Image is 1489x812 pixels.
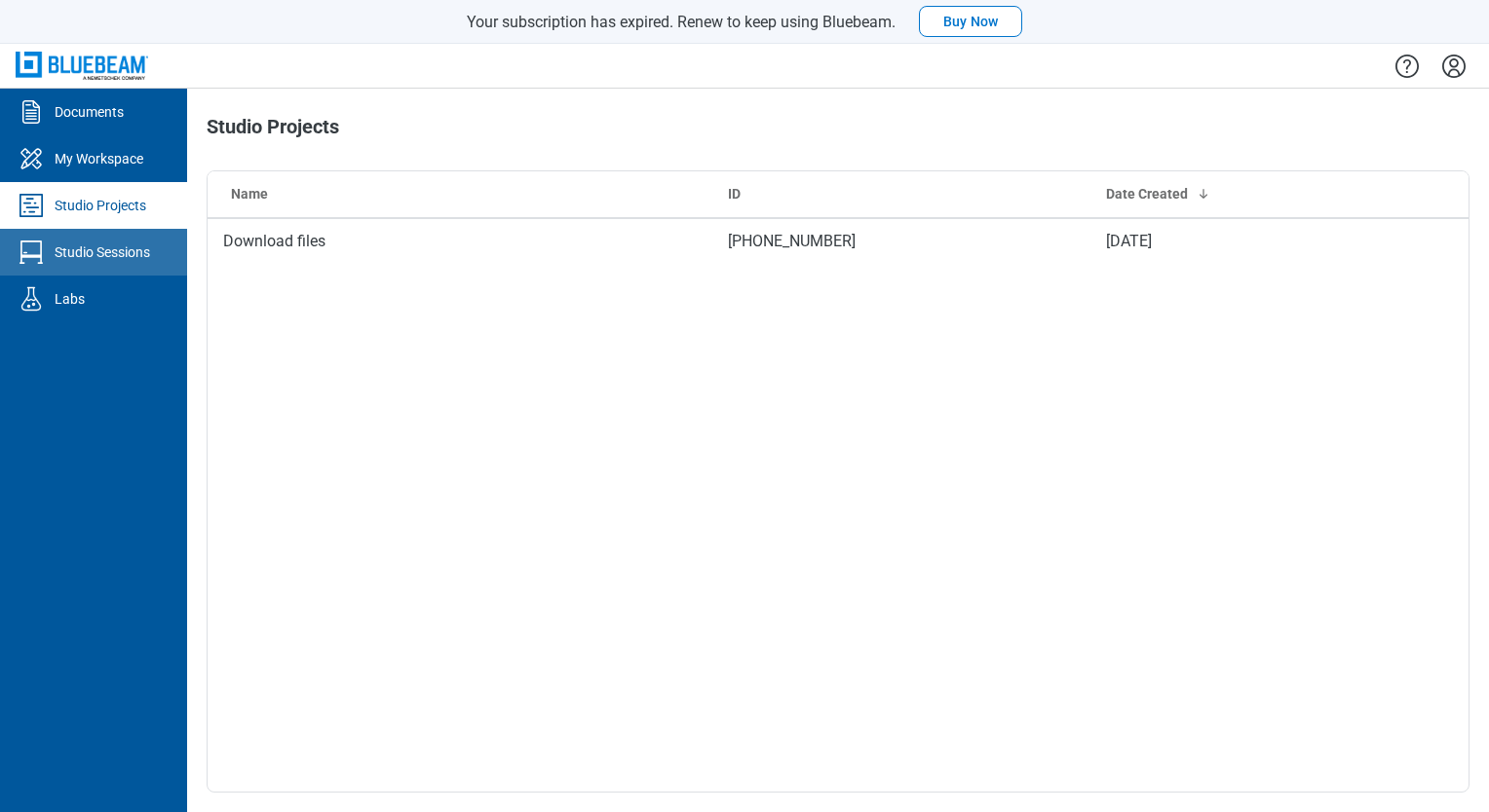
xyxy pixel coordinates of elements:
[55,149,143,168] div: My Workspace
[16,237,47,268] svg: Studio Sessions
[55,196,146,215] div: Studio Projects
[16,52,148,80] img: Bluebeam, Inc.
[712,218,1090,265] td: [PHONE_NUMBER]
[16,143,47,174] svg: My Workspace
[208,171,1469,265] table: Studio projects table
[467,13,896,31] span: Your subscription has expired. Renew to keep using Bluebeam.
[1090,218,1343,265] td: [DATE]
[55,289,85,309] div: Labs
[1106,184,1327,203] div: Date Created
[231,184,697,203] div: Name
[1438,50,1470,83] button: Settings
[208,218,712,265] td: Download files
[728,184,1075,203] div: ID
[55,242,150,262] div: Studio Sessions
[16,190,47,221] svg: Studio Projects
[207,116,339,147] h1: Studio Projects
[16,283,47,314] svg: Labs
[55,102,124,122] div: Documents
[16,96,47,128] svg: Documents
[919,6,1022,37] button: Buy Now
